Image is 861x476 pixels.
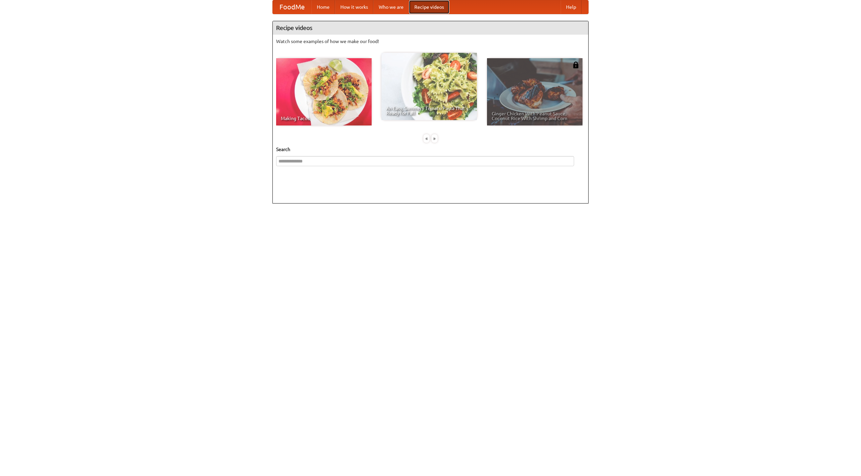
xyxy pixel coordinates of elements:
span: Making Tacos [281,116,367,121]
a: Recipe videos [409,0,449,14]
div: » [432,134,438,143]
a: An Easy, Summery Tomato Pasta That's Ready for Fall [381,53,477,120]
img: 483408.png [572,62,579,68]
div: « [423,134,429,143]
a: FoodMe [273,0,311,14]
a: Who we are [373,0,409,14]
a: Making Tacos [276,58,372,125]
a: Help [561,0,582,14]
span: An Easy, Summery Tomato Pasta That's Ready for Fall [386,106,472,115]
p: Watch some examples of how we make our food! [276,38,585,45]
h4: Recipe videos [273,21,588,35]
a: Home [311,0,335,14]
h5: Search [276,146,585,153]
a: How it works [335,0,373,14]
